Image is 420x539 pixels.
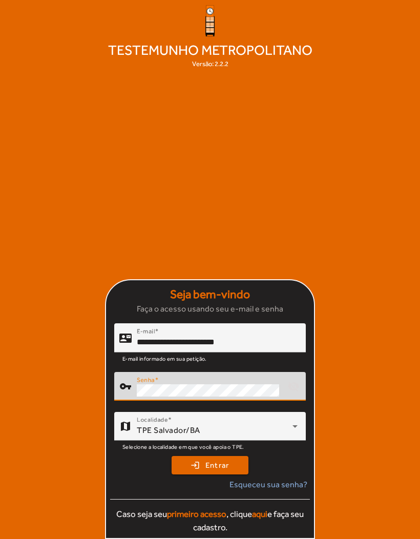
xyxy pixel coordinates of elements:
span: Esqueceu sua senha? [229,479,307,491]
mat-icon: visibility_off [281,374,306,399]
mat-label: Localidade [137,416,168,423]
div: Versão: 2.2.2 [192,59,228,69]
span: Faça o acesso usando seu e-mail e senha [137,303,283,315]
span: Entrar [205,460,229,471]
strong: primeiro acesso [167,509,226,519]
div: Caso seja seu , clique e faça seu cadastro. [110,508,310,534]
span: Testemunho Metropolitano [104,41,317,59]
mat-icon: contact_mail [119,332,132,344]
mat-hint: Selecione a localidade em que você apoia o TPE. [122,441,244,452]
span: TPE Salvador/BA [137,425,200,435]
button: Entrar [172,456,248,474]
strong: Seja bem-vindo [170,285,250,303]
mat-label: Senha [137,376,155,383]
mat-icon: map [119,420,132,432]
mat-label: E-mail [137,327,155,335]
mat-hint: E-mail informado em sua petição. [122,353,207,364]
mat-icon: vpn_key [119,380,132,392]
strong: aqui [252,509,267,519]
